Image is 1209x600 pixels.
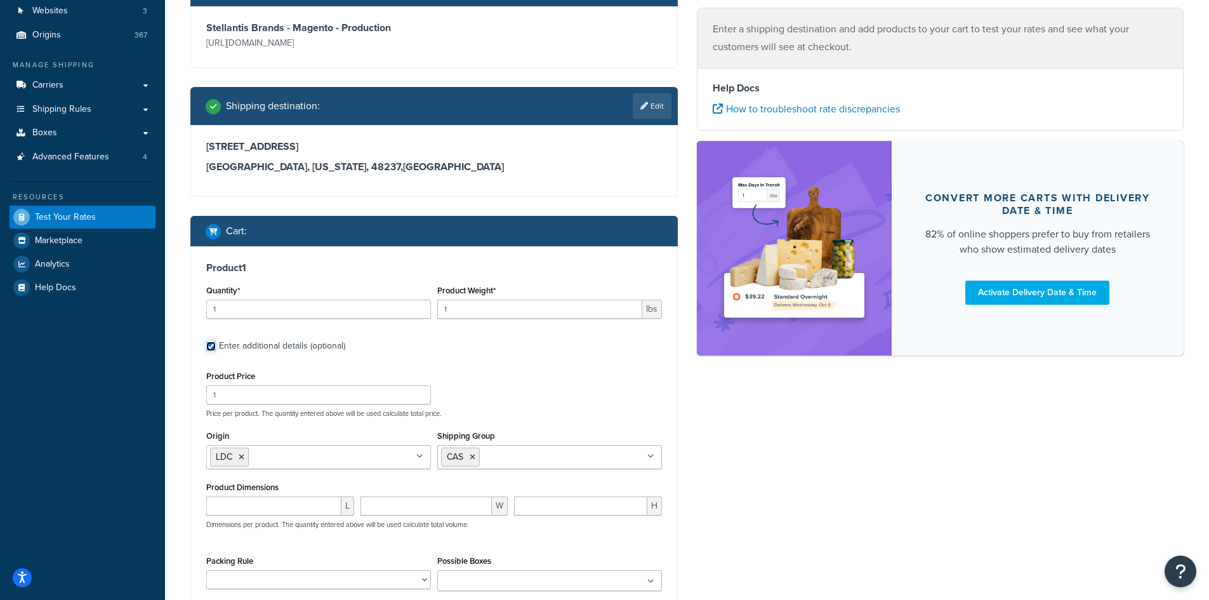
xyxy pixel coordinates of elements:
[143,6,147,17] span: 3
[10,23,155,47] a: Origins367
[922,227,1154,257] div: 82% of online shoppers prefer to buy from retailers who show estimated delivery dates
[1165,556,1196,587] button: Open Resource Center
[216,450,232,463] span: LDC
[226,100,320,112] h2: Shipping destination :
[10,121,155,145] a: Boxes
[437,300,642,319] input: 0.00
[10,206,155,229] a: Test Your Rates
[32,6,68,17] span: Websites
[206,483,279,492] label: Product Dimensions
[10,253,155,276] a: Analytics
[32,80,63,91] span: Carriers
[437,556,491,566] label: Possible Boxes
[206,286,240,295] label: Quantity*
[713,81,1168,96] h4: Help Docs
[716,160,873,337] img: feature-image-ddt-36eae7f7280da8017bfb280eaccd9c446f90b1fe08728e4019434db127062ab4.png
[713,102,900,116] a: How to troubleshoot rate discrepancies
[206,342,216,351] input: Enter additional details (optional)
[10,74,155,97] a: Carriers
[143,152,147,163] span: 4
[10,145,155,169] a: Advanced Features4
[713,20,1168,56] p: Enter a shipping destination and add products to your cart to test your rates and see what your c...
[206,431,229,441] label: Origin
[633,93,671,119] a: Edit
[206,262,662,274] h3: Product 1
[206,34,431,52] p: [URL][DOMAIN_NAME]
[10,145,155,169] li: Advanced Features
[437,431,495,441] label: Shipping Group
[206,161,662,173] h3: [GEOGRAPHIC_DATA], [US_STATE], 48237 , [GEOGRAPHIC_DATA]
[922,192,1154,217] div: Convert more carts with delivery date & time
[32,128,57,138] span: Boxes
[35,283,76,293] span: Help Docs
[10,192,155,203] div: Resources
[32,152,109,163] span: Advanced Features
[10,60,155,70] div: Manage Shipping
[203,520,469,529] p: Dimensions per product. The quantity entered above will be used calculate total volume.
[206,371,255,381] label: Product Price
[492,497,508,516] span: W
[10,23,155,47] li: Origins
[965,281,1109,305] a: Activate Delivery Date & Time
[206,22,431,34] h3: Stellantis Brands - Magento - Production
[206,300,431,319] input: 0
[447,450,463,463] span: CAS
[647,497,662,516] span: H
[203,409,665,418] p: Price per product. The quantity entered above will be used calculate total price.
[32,104,91,115] span: Shipping Rules
[35,212,96,223] span: Test Your Rates
[135,30,147,41] span: 367
[206,140,662,153] h3: [STREET_ADDRESS]
[35,236,83,246] span: Marketplace
[32,30,61,41] span: Origins
[206,556,253,566] label: Packing Rule
[219,337,345,355] div: Enter additional details (optional)
[437,286,496,295] label: Product Weight*
[642,300,662,319] span: lbs
[35,259,70,270] span: Analytics
[341,497,354,516] span: L
[10,276,155,299] a: Help Docs
[226,225,247,237] h2: Cart :
[10,98,155,121] a: Shipping Rules
[10,229,155,252] a: Marketplace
